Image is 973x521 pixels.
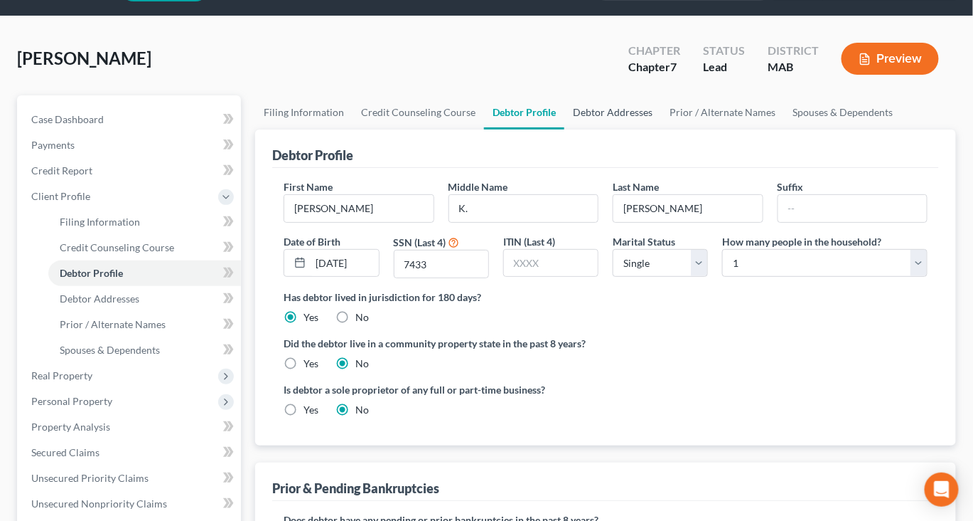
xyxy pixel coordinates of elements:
span: Debtor Profile [60,267,123,279]
button: Preview [842,43,939,75]
label: No [355,403,369,417]
span: Prior / Alternate Names [60,318,166,330]
input: -- [778,195,927,222]
input: -- [284,195,433,222]
label: No [355,357,369,371]
span: [PERSON_NAME] [17,48,151,68]
span: Spouses & Dependents [60,344,160,356]
label: No [355,310,369,325]
a: Spouses & Dependents [784,95,901,130]
span: Real Property [31,369,92,381]
label: How many people in the household? [722,234,881,249]
input: XXXX [504,250,598,277]
label: Marital Status [613,234,675,249]
input: MM/DD/YYYY [311,250,378,277]
a: Property Analysis [20,414,241,440]
div: MAB [768,59,819,75]
a: Debtor Addresses [48,286,241,312]
div: Status [703,43,745,59]
label: Yes [303,310,318,325]
label: ITIN (Last 4) [503,234,556,249]
a: Debtor Profile [484,95,564,130]
span: Filing Information [60,216,140,228]
a: Prior / Alternate Names [48,312,241,337]
label: Last Name [613,179,659,194]
label: Is debtor a sole proprietor of any full or part-time business? [284,382,598,397]
label: Yes [303,357,318,371]
a: Credit Counseling Course [48,235,241,260]
label: First Name [284,179,333,194]
div: District [768,43,819,59]
span: 7 [670,60,677,73]
a: Filing Information [255,95,353,130]
a: Credit Report [20,158,241,184]
a: Debtor Addresses [564,95,661,130]
div: Lead [703,59,745,75]
span: Unsecured Priority Claims [31,472,149,484]
span: Payments [31,139,75,151]
label: SSN (Last 4) [394,235,446,250]
input: XXXX [394,251,488,278]
a: Spouses & Dependents [48,337,241,363]
span: Case Dashboard [31,113,104,125]
div: Chapter [628,59,680,75]
a: Filing Information [48,209,241,235]
div: Chapter [628,43,680,59]
span: Personal Property [31,395,112,407]
a: Case Dashboard [20,107,241,132]
a: Payments [20,132,241,158]
a: Secured Claims [20,440,241,465]
span: Secured Claims [31,446,100,458]
span: Credit Counseling Course [60,241,174,253]
a: Unsecured Nonpriority Claims [20,491,241,517]
label: Suffix [778,179,804,194]
span: Unsecured Nonpriority Claims [31,498,167,510]
a: Unsecured Priority Claims [20,465,241,491]
div: Debtor Profile [272,147,353,164]
label: Yes [303,403,318,417]
span: Credit Report [31,164,92,177]
label: Middle Name [448,179,508,194]
input: -- [613,195,762,222]
a: Credit Counseling Course [353,95,484,130]
label: Did the debtor live in a community property state in the past 8 years? [284,336,928,351]
input: M.I [449,195,598,222]
span: Debtor Addresses [60,293,139,305]
span: Property Analysis [31,421,110,433]
a: Debtor Profile [48,260,241,286]
div: Open Intercom Messenger [925,473,959,507]
div: Prior & Pending Bankruptcies [272,480,439,497]
label: Has debtor lived in jurisdiction for 180 days? [284,290,928,305]
span: Client Profile [31,190,90,202]
label: Date of Birth [284,234,340,249]
a: Prior / Alternate Names [661,95,784,130]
